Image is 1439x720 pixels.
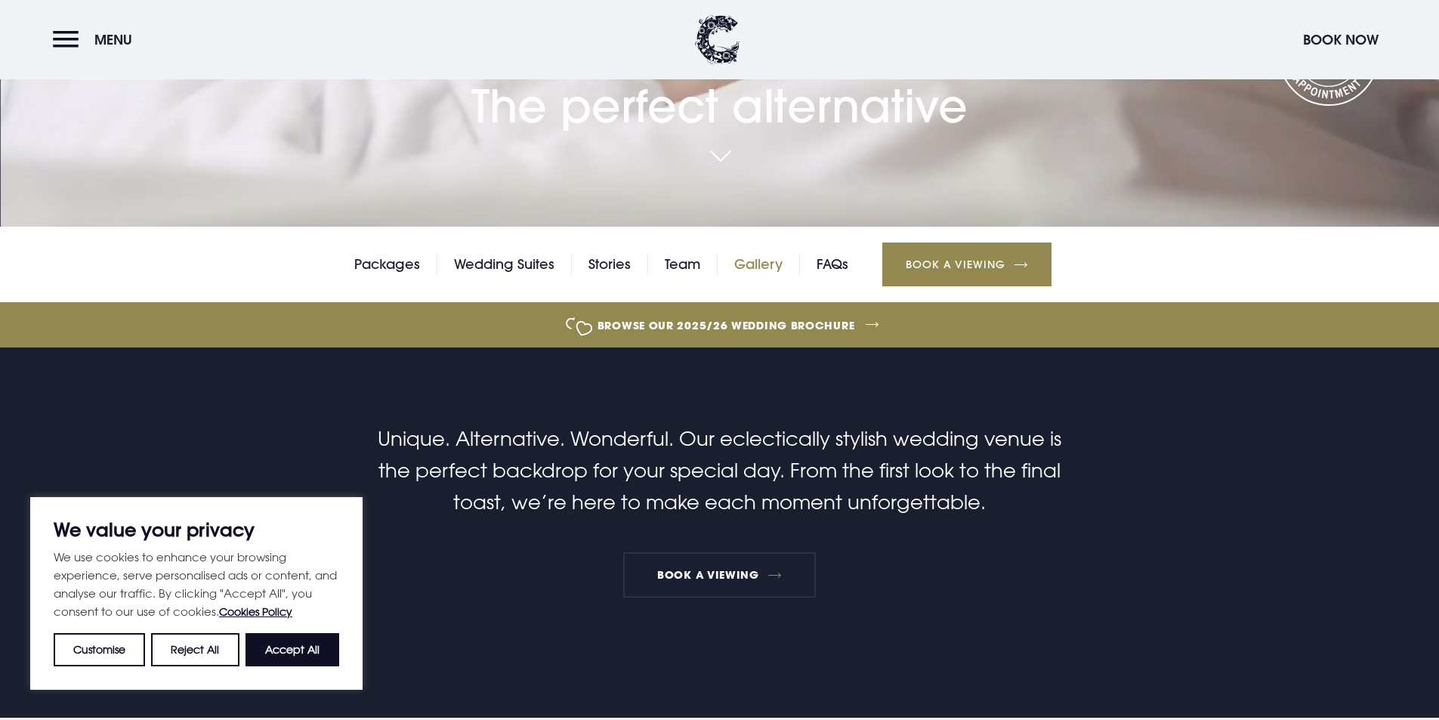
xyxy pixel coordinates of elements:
[817,253,848,276] a: FAQs
[54,521,339,539] p: We value your privacy
[1295,23,1386,56] button: Book Now
[734,253,783,276] a: Gallery
[882,243,1051,286] a: Book a Viewing
[623,552,817,598] a: Book a viewing
[354,253,420,276] a: Packages
[219,605,292,618] a: Cookies Policy
[588,253,631,276] a: Stories
[151,633,239,666] button: Reject All
[360,423,1079,518] p: Unique. Alternative. Wonderful. Our eclectically stylish wedding venue is the perfect backdrop fo...
[54,633,145,666] button: Customise
[665,253,700,276] a: Team
[94,31,132,48] span: Menu
[245,633,339,666] button: Accept All
[53,23,140,56] button: Menu
[30,497,363,690] div: We value your privacy
[454,253,554,276] a: Wedding Suites
[54,548,339,621] p: We use cookies to enhance your browsing experience, serve personalised ads or content, and analys...
[695,15,740,64] img: Clandeboye Lodge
